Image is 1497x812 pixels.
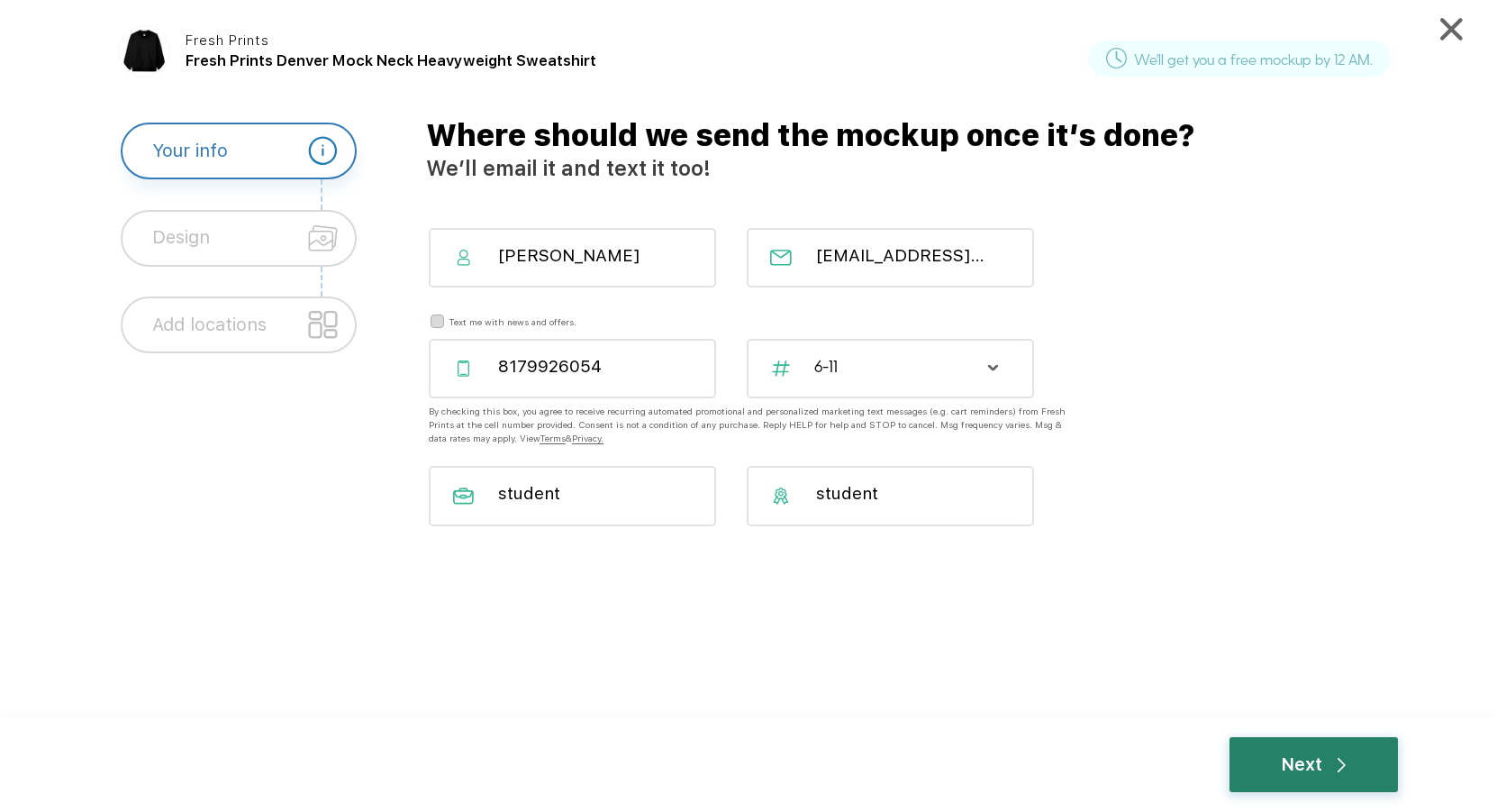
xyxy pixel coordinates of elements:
[429,405,1073,445] div: By checking this box, you agree to receive recurring automated promotional and personalized marke...
[496,245,674,266] input: Full Name
[814,356,981,376] label: 6-11
[987,365,998,371] img: your_dropdown.svg
[453,360,474,377] img: your_phone.svg
[308,136,338,166] img: information_selected.svg
[426,123,1195,148] label: Where should we send the mockup once it’s done?
[121,28,168,75] img: d9aa203a-04e6-430b-ab8c-67791c77e0a8
[308,224,338,253] img: design_unselected.svg
[770,360,791,377] img: your_number.svg
[1338,758,1346,773] img: white_arrow.svg
[186,51,596,69] span: Fresh Prints Denver Mock Neck Heavyweight Sweatshirt
[186,33,365,50] div: Fresh Prints
[496,356,674,377] input: Phone
[1440,18,1463,41] img: cancel.svg
[152,212,210,265] div: Design
[152,124,228,178] div: Your info
[496,483,674,504] input: Business
[770,488,791,504] img: your_title.svg
[540,433,566,444] span: Terms
[453,488,474,504] img: your_business.svg
[770,250,791,266] img: your_email.svg
[449,312,576,327] label: Text me with news and offers.
[814,245,992,266] input: Email
[572,433,603,444] span: Privacy.
[152,298,267,351] div: Add locations
[1134,48,1373,63] label: We'll get you a free mockup by 12 AM.
[1281,752,1346,779] div: Next
[453,250,474,266] img: your_name.svg
[308,310,338,340] img: location_unselected.svg
[814,483,992,504] input: Your title
[1106,48,1127,68] img: clock_circular_outline.svg
[426,156,711,181] label: We’ll email it and text it too!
